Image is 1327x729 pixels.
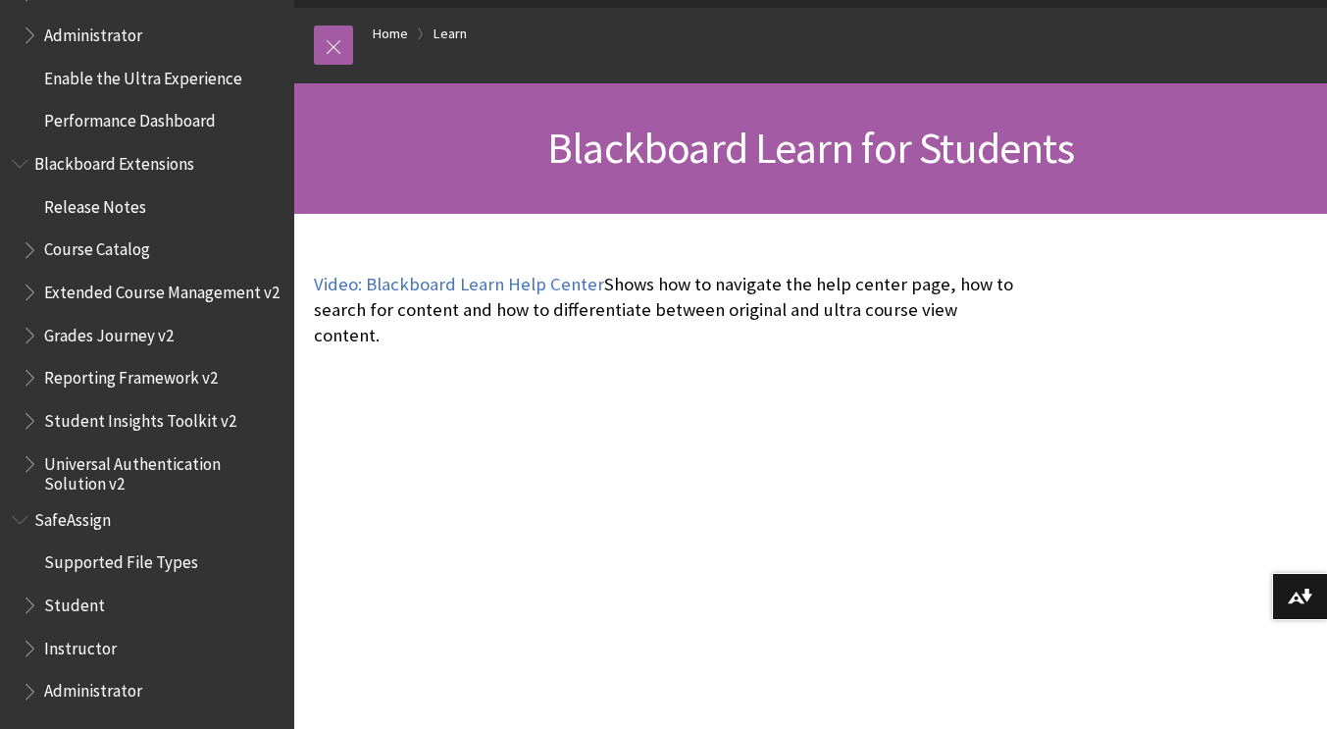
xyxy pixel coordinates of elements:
span: Release Notes [44,190,146,217]
nav: Book outline for Blackboard Extensions [12,147,282,494]
a: Home [373,22,408,46]
span: Universal Authentication Solution v2 [44,447,281,494]
span: Student [44,589,105,615]
span: Performance Dashboard [44,105,216,131]
span: SafeAssign [34,503,111,530]
span: Administrator [44,19,142,45]
span: Blackboard Extensions [34,147,194,174]
nav: Book outline for Blackboard SafeAssign [12,503,282,707]
a: Video: Blackboard Learn Help Center [314,273,604,296]
span: Enable the Ultra Experience [44,62,242,88]
span: Blackboard Learn for Students [547,121,1074,175]
span: Supported File Types [44,547,198,573]
span: Instructor [44,632,117,658]
p: Shows how to navigate the help center page, how to search for content and how to differentiate be... [314,272,1017,349]
span: Course Catalog [44,234,150,260]
a: Learn [434,22,467,46]
span: Extended Course Management v2 [44,276,280,302]
span: Grades Journey v2 [44,319,174,345]
span: Reporting Framework v2 [44,361,218,388]
span: Student Insights Toolkit v2 [44,404,236,431]
span: Administrator [44,675,142,702]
